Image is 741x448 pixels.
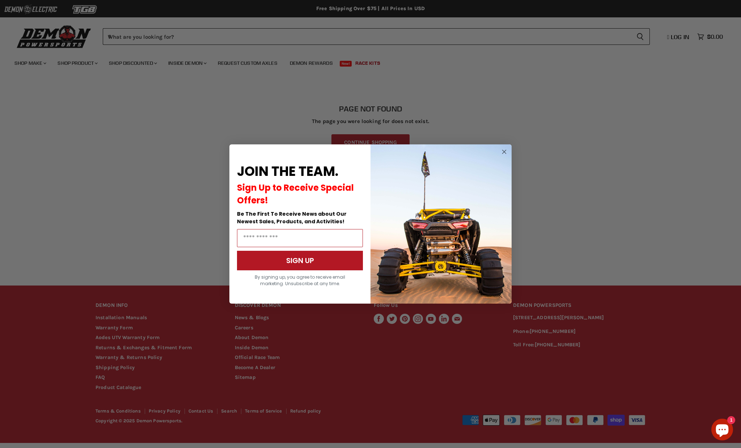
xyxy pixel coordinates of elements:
[237,182,354,206] span: Sign Up to Receive Special Offers!
[237,210,347,225] span: Be The First To Receive News about Our Newest Sales, Products, and Activities!
[500,147,509,156] button: Close dialog
[370,144,512,304] img: a9095488-b6e7-41ba-879d-588abfab540b.jpeg
[255,274,345,287] span: By signing up, you agree to receive email marketing. Unsubscribe at any time.
[709,419,735,442] inbox-online-store-chat: Shopify online store chat
[237,162,338,181] span: JOIN THE TEAM.
[237,251,363,270] button: SIGN UP
[237,229,363,247] input: Email Address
